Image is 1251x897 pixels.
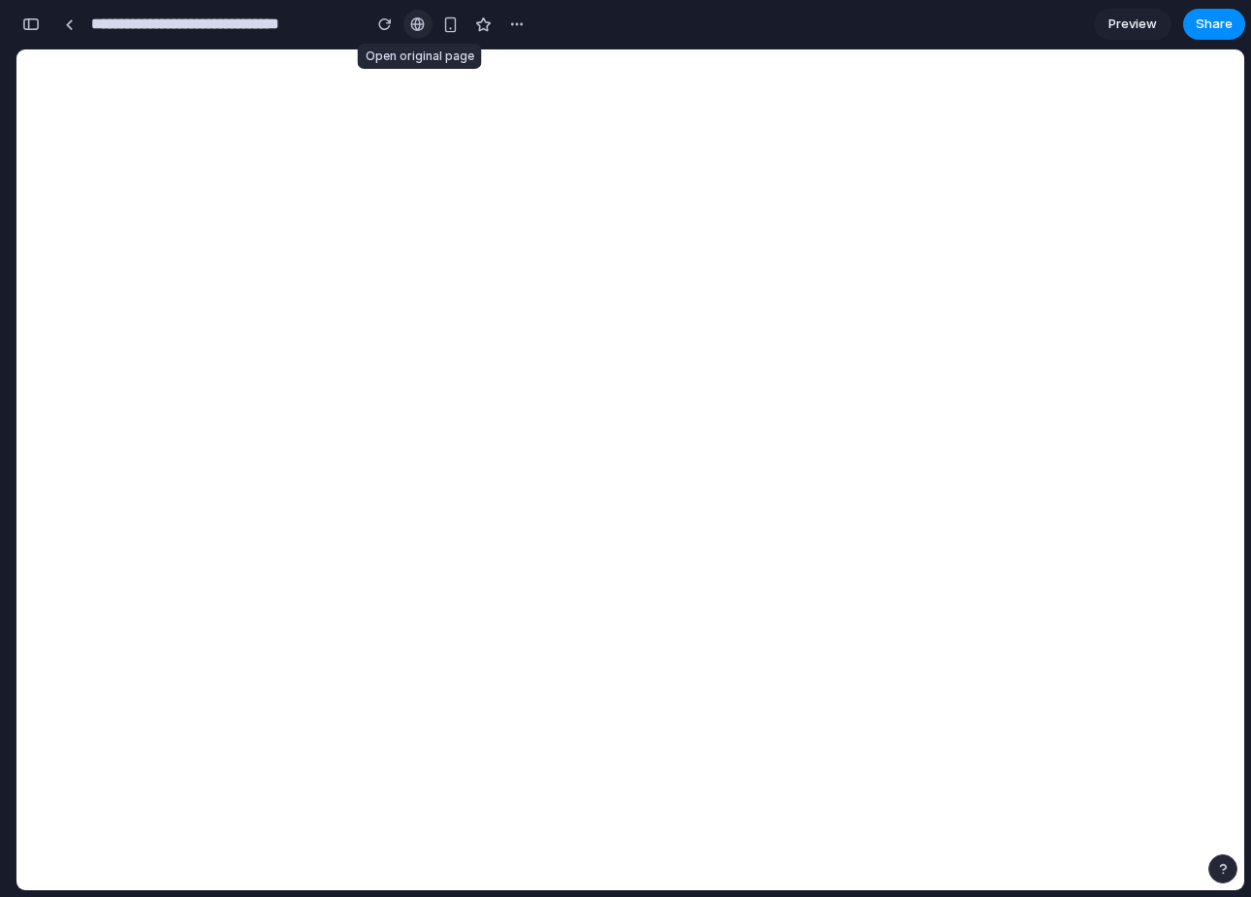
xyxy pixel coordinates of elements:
[16,49,1244,890] iframe: To enrich screen reader interactions, please activate Accessibility in Grammarly extension settings
[1108,15,1157,34] span: Preview
[1196,15,1233,34] span: Share
[1183,9,1245,40] button: Share
[1094,9,1171,40] a: Preview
